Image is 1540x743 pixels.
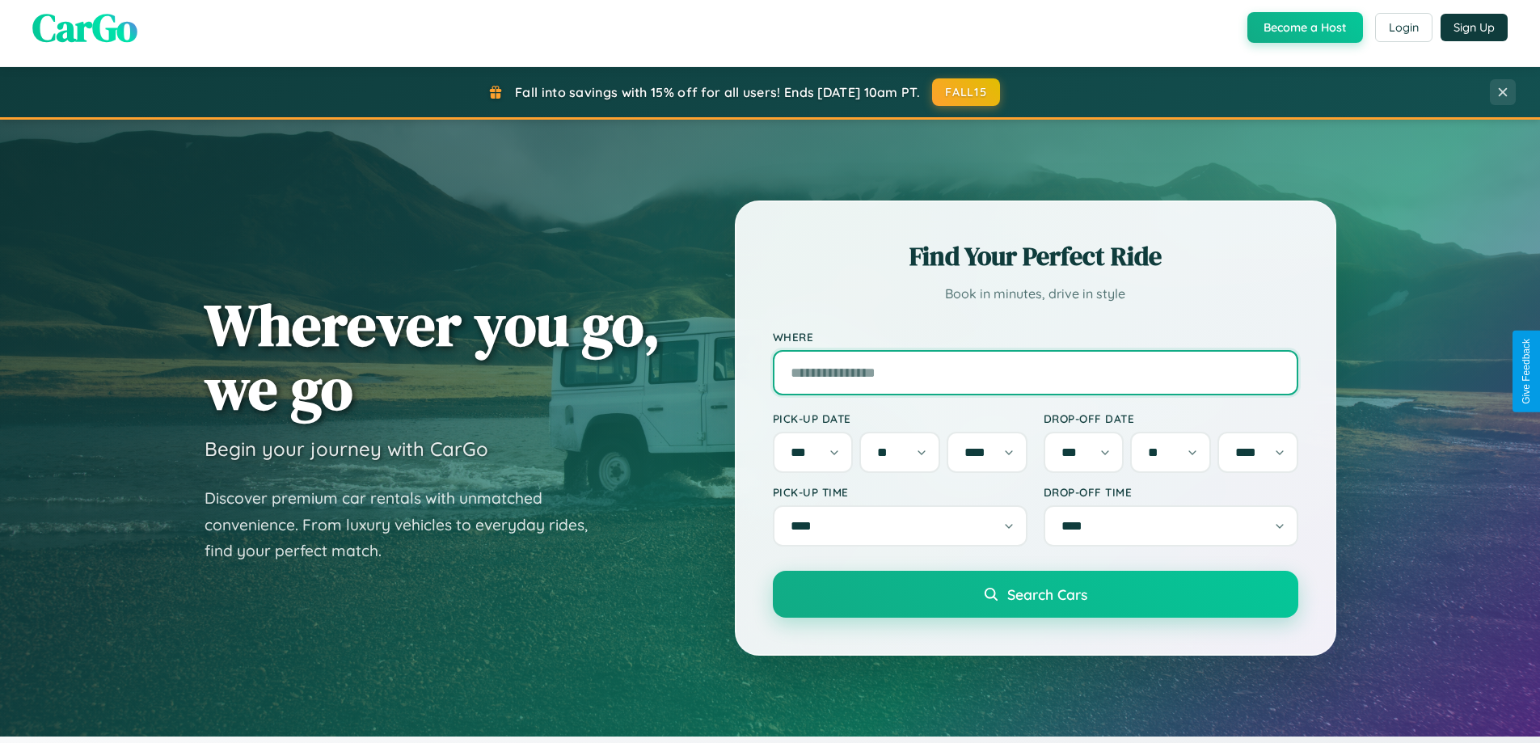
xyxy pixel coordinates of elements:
span: CarGo [32,1,137,54]
button: Login [1375,13,1432,42]
button: FALL15 [932,78,1000,106]
h2: Find Your Perfect Ride [773,239,1298,274]
span: Fall into savings with 15% off for all users! Ends [DATE] 10am PT. [515,84,920,100]
span: Search Cars [1007,585,1087,603]
h3: Begin your journey with CarGo [205,437,488,461]
p: Book in minutes, drive in style [773,282,1298,306]
button: Sign Up [1441,14,1508,41]
label: Where [773,330,1298,344]
label: Pick-up Time [773,485,1027,499]
label: Pick-up Date [773,412,1027,425]
div: Give Feedback [1521,339,1532,404]
label: Drop-off Date [1044,412,1298,425]
button: Search Cars [773,571,1298,618]
button: Become a Host [1247,12,1363,43]
label: Drop-off Time [1044,485,1298,499]
h1: Wherever you go, we go [205,293,660,420]
p: Discover premium car rentals with unmatched convenience. From luxury vehicles to everyday rides, ... [205,485,609,564]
